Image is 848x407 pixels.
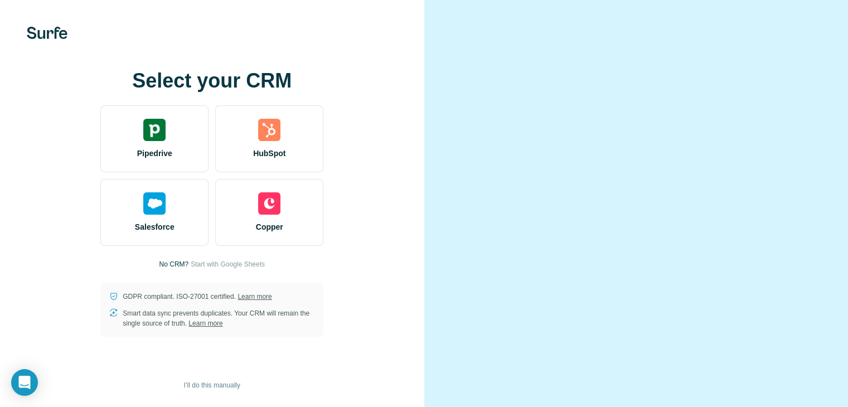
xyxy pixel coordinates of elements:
[11,369,38,396] div: Open Intercom Messenger
[100,70,323,92] h1: Select your CRM
[238,293,272,301] a: Learn more
[143,192,166,215] img: salesforce's logo
[123,292,272,302] p: GDPR compliant. ISO-27001 certified.
[137,148,172,159] span: Pipedrive
[253,148,285,159] span: HubSpot
[27,27,67,39] img: Surfe's logo
[256,221,283,232] span: Copper
[123,308,314,328] p: Smart data sync prevents duplicates. Your CRM will remain the single source of truth.
[135,221,175,232] span: Salesforce
[143,119,166,141] img: pipedrive's logo
[191,259,265,269] button: Start with Google Sheets
[176,377,248,394] button: I’ll do this manually
[159,259,189,269] p: No CRM?
[188,319,222,327] a: Learn more
[258,119,280,141] img: hubspot's logo
[258,192,280,215] img: copper's logo
[184,380,240,390] span: I’ll do this manually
